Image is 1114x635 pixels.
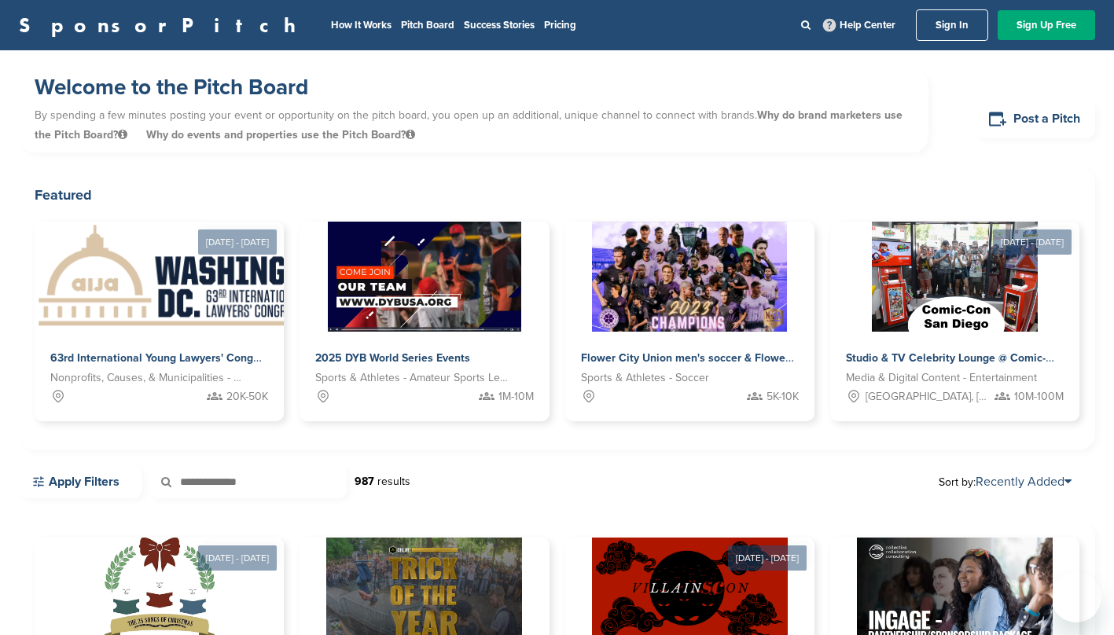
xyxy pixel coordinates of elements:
a: [DATE] - [DATE] Sponsorpitch & 63rd International Young Lawyers' Congress Nonprofits, Causes, & M... [35,196,284,421]
a: Sponsorpitch & Flower City Union men's soccer & Flower City 1872 women's soccer Sports & Athletes... [565,222,814,421]
span: Why do events and properties use the Pitch Board? [146,128,415,141]
img: Sponsorpitch & [35,222,347,332]
span: Nonprofits, Causes, & Municipalities - Professional Development [50,369,244,387]
a: Pricing [544,19,576,31]
span: 20K-50K [226,388,268,406]
span: 2025 DYB World Series Events [315,351,470,365]
h1: Welcome to the Pitch Board [35,73,913,101]
div: [DATE] - [DATE] [198,229,277,255]
a: Help Center [820,16,899,35]
span: Sort by: [939,475,1072,488]
span: Flower City Union men's soccer & Flower City 1872 women's soccer [581,351,924,365]
iframe: Button to launch messaging window [1051,572,1101,622]
a: SponsorPitch [19,15,306,35]
span: 10M-100M [1014,388,1064,406]
a: Sign In [916,9,988,41]
span: 5K-10K [767,388,799,406]
img: Sponsorpitch & [328,222,522,332]
a: Sponsorpitch & 2025 DYB World Series Events Sports & Athletes - Amateur Sports Leagues 1M-10M [300,222,549,421]
a: How It Works [331,19,392,31]
span: Sports & Athletes - Amateur Sports Leagues [315,369,509,387]
a: Pitch Board [401,19,454,31]
div: [DATE] - [DATE] [728,545,807,571]
img: Sponsorpitch & [872,222,1037,332]
span: 63rd International Young Lawyers' Congress [50,351,274,365]
div: [DATE] - [DATE] [198,545,277,571]
a: [DATE] - [DATE] Sponsorpitch & Studio & TV Celebrity Lounge @ Comic-Con [GEOGRAPHIC_DATA]. Over 3... [830,196,1079,421]
span: Sports & Athletes - Soccer [581,369,709,387]
span: 1M-10M [498,388,534,406]
a: Success Stories [464,19,535,31]
a: Recently Added [976,474,1072,490]
h2: Featured [35,184,1079,206]
a: Sign Up Free [998,10,1095,40]
img: Sponsorpitch & [592,222,788,332]
div: [DATE] - [DATE] [993,229,1072,255]
span: results [377,475,410,488]
p: By spending a few minutes posting your event or opportunity on the pitch board, you open up an ad... [35,101,913,149]
a: Apply Filters [19,465,142,498]
span: Media & Digital Content - Entertainment [846,369,1037,387]
span: [GEOGRAPHIC_DATA], [GEOGRAPHIC_DATA] [866,388,987,406]
strong: 987 [355,475,374,488]
a: Post a Pitch [976,100,1095,138]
